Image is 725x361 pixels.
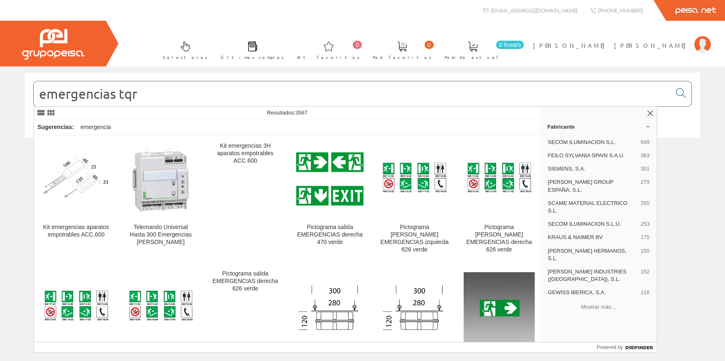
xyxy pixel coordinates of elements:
span: [PERSON_NAME] HERMANOS, S.L. [548,247,637,262]
span: 155 [641,247,650,262]
span: 0 [425,41,434,49]
div: Pictograma [PERSON_NAME] EMERGENCIAS izquierda 626 verde [379,224,450,254]
img: Pictograma salida EMERGENCIAS derecha 470 verde [295,144,366,215]
span: SECOM ILUMINACION S.L. [548,139,637,146]
a: Selectores [155,34,212,65]
a: Fabricante [541,120,657,133]
img: Kit emergencias aparatos empotrables ACC.600 [41,144,112,215]
span: 0 [353,41,362,49]
span: 152 [641,268,650,283]
span: 255 [641,200,650,215]
img: Grupo Peisa [22,29,84,60]
span: 0 línea/s [496,41,524,49]
span: 279 [641,178,650,193]
div: Pictograma [PERSON_NAME] EMERGENCIAS derecha 626 verde [464,224,535,254]
a: Pictograma salida EMERGENCIAS derecha 470 verde Pictograma salida EMERGENCIAS derecha 470 verde [288,136,372,263]
a: Powered by [597,342,657,352]
a: [PERSON_NAME] [PERSON_NAME] [533,34,711,42]
div: Kit emergencias 3H aparatos empotrables ACC.600 [210,142,281,165]
span: 351 [641,165,650,173]
span: [EMAIL_ADDRESS][DOMAIN_NAME] [491,7,578,14]
span: Últimas compras [221,53,284,61]
span: FEILO SYLVANIA SPAIN S.A.U. [548,152,637,159]
img: Pictograma salida EMERGENCIAS abajo 626 verde [41,272,112,343]
span: Selectores [163,53,208,61]
a: Kit emergencias 3H aparatos empotrables ACC.600 [203,136,288,263]
img: Pictograma ESCALERA EMERGENCIAS izquierda 626 verde [379,144,450,215]
span: [PERSON_NAME] GROUP ESPAÑA, S.L. [548,178,637,193]
img: Pictograma salida EMERGENCIAS izquierda 626 verde [125,272,197,343]
span: GEWISS IBERICA, S.A. [548,289,637,296]
a: Pictograma ESCALERA EMERGENCIAS derecha 626 verde Pictograma [PERSON_NAME] EMERGENCIAS derecha 62... [457,136,541,263]
span: SCAME MATERIAL ELECTRICO S.L. [548,200,637,215]
div: Pictograma salida EMERGENCIAS derecha 626 verde [210,270,281,293]
input: Buscar... [34,81,671,106]
a: Pictograma ESCALERA EMERGENCIAS izquierda 626 verde Pictograma [PERSON_NAME] EMERGENCIAS izquierd... [372,136,457,263]
div: © Grupo Peisa [25,148,700,155]
button: Mostrar más… [544,300,654,314]
img: Letrero SALIDA EMERGENCIAS abajo SAFETY 323 verde [464,272,535,343]
img: Caja emergencias ASTRO 1175 1500LM CNL-E negro [295,272,366,343]
div: Pictograma salida EMERGENCIAS derecha 470 verde [295,224,366,246]
span: 175 [641,234,650,241]
span: 549 [641,139,650,146]
span: [PERSON_NAME] [PERSON_NAME] [533,41,690,49]
img: Caja emergencias ASTRO 1175 CNL-E negro [379,272,450,343]
span: 116 [641,289,650,296]
span: 363 [641,152,650,159]
span: Ped. favoritos [373,53,432,61]
img: Pictograma ESCALERA EMERGENCIAS derecha 626 verde [464,144,535,215]
span: Resultados: [267,110,307,116]
span: 3567 [295,110,307,116]
div: Telemando Universal Hasta 300 Emergencias [PERSON_NAME] [125,224,197,246]
span: Powered by [597,344,623,351]
span: 253 [641,220,650,228]
span: [PERSON_NAME] INDUSTRIES ([GEOGRAPHIC_DATA]), S.L. [548,268,637,283]
div: emergencia [77,120,114,135]
span: KRAUS & NAIMER BV [548,234,637,241]
div: Sugerencias: [34,122,76,133]
a: Telemando Universal Hasta 300 Emergencias Legrand Telemando Universal Hasta 300 Emergencias [PERS... [119,136,203,263]
span: SECOM ILUMINACION S.L.U. [548,220,637,228]
span: Art. favoritos [297,53,360,61]
span: Pedido actual [445,53,501,61]
img: Telemando Universal Hasta 300 Emergencias Legrand [125,144,197,215]
a: Últimas compras [212,34,288,65]
div: Kit emergencias aparatos empotrables ACC.600 [41,224,112,239]
span: [PHONE_NUMBER] [598,7,643,14]
span: SIEMENS, S.A. [548,165,637,173]
a: Kit emergencias aparatos empotrables ACC.600 Kit emergencias aparatos empotrables ACC.600 [34,136,118,263]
